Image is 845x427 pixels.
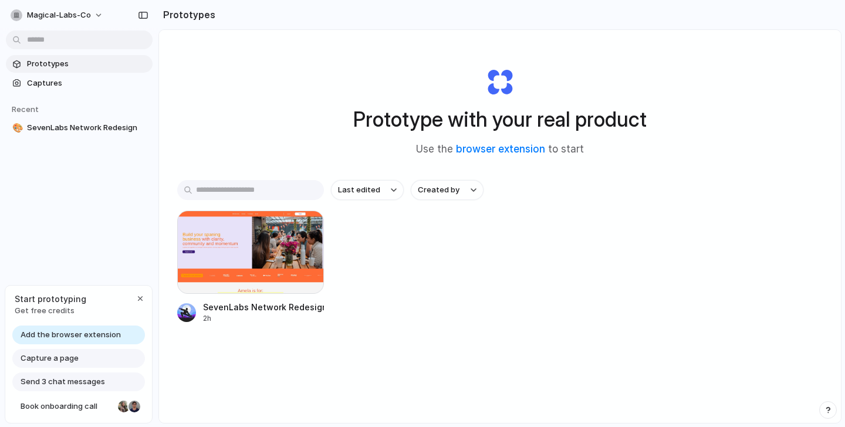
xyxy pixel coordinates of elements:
span: SevenLabs Network Redesign [27,122,148,134]
a: browser extension [456,143,545,155]
div: Nicole Kubica [117,399,131,414]
span: Prototypes [27,58,148,70]
h1: Prototype with your real product [353,104,647,135]
a: Captures [6,74,153,92]
button: Last edited [331,180,404,200]
span: Start prototyping [15,293,86,305]
span: Use the to start [416,142,584,157]
span: Add the browser extension [21,329,121,341]
a: Book onboarding call [12,397,145,416]
span: Created by [418,184,459,196]
span: Recent [12,104,39,114]
span: Captures [27,77,148,89]
h2: Prototypes [158,8,215,22]
button: magical-labs-co [6,6,109,25]
button: Created by [411,180,484,200]
div: 2h [203,313,324,324]
div: SevenLabs Network Redesign [203,301,324,313]
a: SevenLabs Network RedesignSevenLabs Network Redesign2h [177,211,324,324]
a: 🎨SevenLabs Network Redesign [6,119,153,137]
span: magical-labs-co [27,9,91,21]
span: Capture a page [21,353,79,364]
a: Prototypes [6,55,153,73]
span: Book onboarding call [21,401,113,412]
button: 🎨 [11,122,22,134]
span: Send 3 chat messages [21,376,105,388]
span: Last edited [338,184,380,196]
div: Christian Iacullo [127,399,141,414]
a: Add the browser extension [12,326,145,344]
span: Get free credits [15,305,86,317]
div: 🎨 [12,121,21,135]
